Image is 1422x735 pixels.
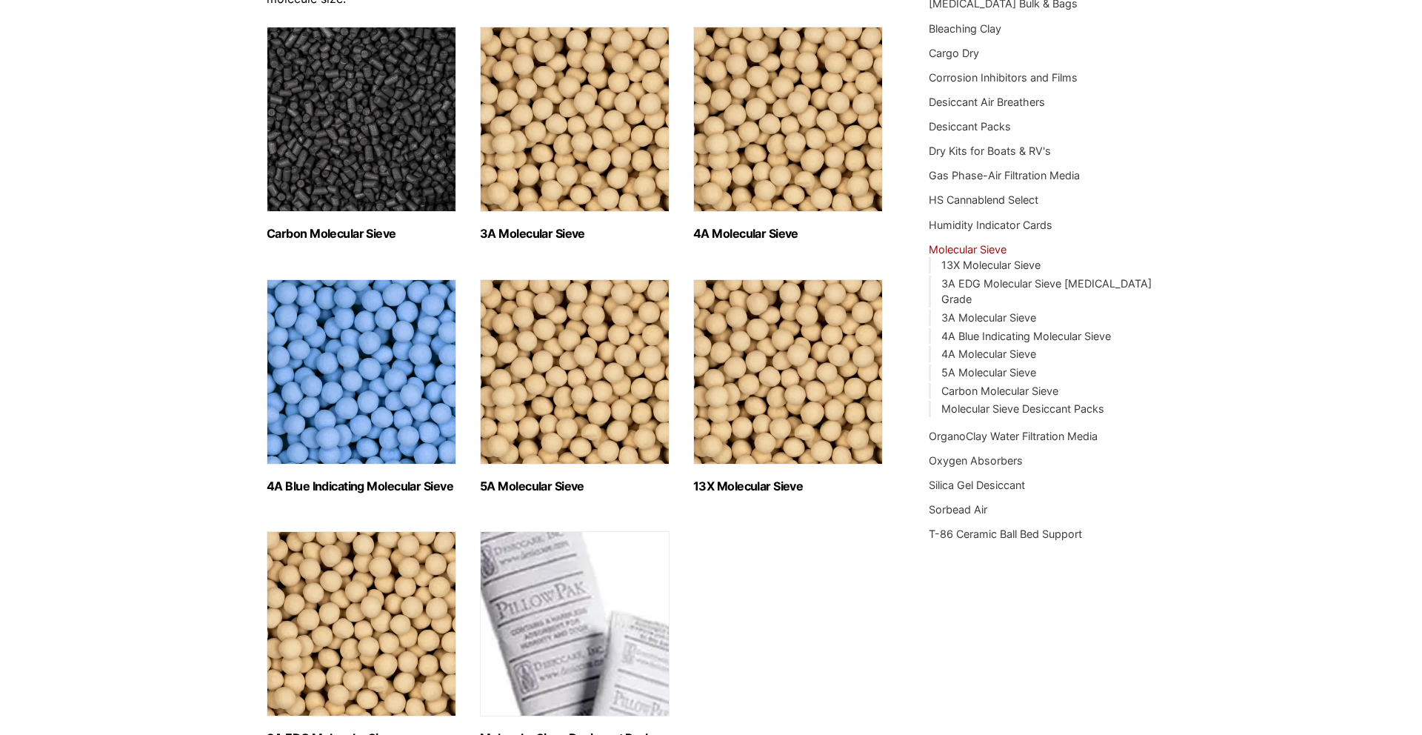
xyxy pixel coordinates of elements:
h2: 13X Molecular Sieve [693,479,883,493]
a: T-86 Ceramic Ball Bed Support [929,528,1082,540]
a: 3A EDG Molecular Sieve [MEDICAL_DATA] Grade [941,277,1152,306]
a: Molecular Sieve [929,243,1007,256]
a: 3A Molecular Sieve [941,311,1036,324]
a: 4A Blue Indicating Molecular Sieve [941,330,1111,342]
img: 5A Molecular Sieve [480,279,670,465]
h2: 4A Blue Indicating Molecular Sieve [267,479,456,493]
h2: 4A Molecular Sieve [693,227,883,241]
a: Sorbead Air [929,503,987,516]
h2: Carbon Molecular Sieve [267,227,456,241]
a: 5A Molecular Sieve [941,366,1036,379]
a: Visit product category 4A Blue Indicating Molecular Sieve [267,279,456,493]
img: Carbon Molecular Sieve [267,27,456,212]
a: Silica Gel Desiccant [929,479,1025,491]
a: Visit product category 4A Molecular Sieve [693,27,883,241]
a: HS Cannablend Select [929,193,1038,206]
a: Visit product category 5A Molecular Sieve [480,279,670,493]
a: Desiccant Packs [929,120,1011,133]
img: Molecular Sieve Desiccant Packs [480,531,670,716]
a: Humidity Indicator Cards [929,219,1052,231]
a: 13X Molecular Sieve [941,259,1041,271]
a: OrganoClay Water Filtration Media [929,430,1098,442]
a: Visit product category Carbon Molecular Sieve [267,27,456,241]
img: 13X Molecular Sieve [693,279,883,465]
a: Dry Kits for Boats & RV's [929,144,1051,157]
a: Bleaching Clay [929,22,1001,35]
a: Molecular Sieve Desiccant Packs [941,402,1104,415]
a: 4A Molecular Sieve [941,347,1036,360]
a: Corrosion Inhibitors and Films [929,71,1078,84]
img: 3A EDG Molecular Sieve Ethanol Grade [267,531,456,716]
a: Desiccant Air Breathers [929,96,1045,108]
a: Visit product category 3A Molecular Sieve [480,27,670,241]
img: 4A Molecular Sieve [693,27,883,212]
img: 4A Blue Indicating Molecular Sieve [267,279,456,465]
a: Gas Phase-Air Filtration Media [929,169,1080,182]
h2: 3A Molecular Sieve [480,227,670,241]
a: Visit product category 13X Molecular Sieve [693,279,883,493]
a: Oxygen Absorbers [929,454,1023,467]
a: Cargo Dry [929,47,979,59]
a: Carbon Molecular Sieve [941,385,1058,397]
h2: 5A Molecular Sieve [480,479,670,493]
img: 3A Molecular Sieve [480,27,670,212]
